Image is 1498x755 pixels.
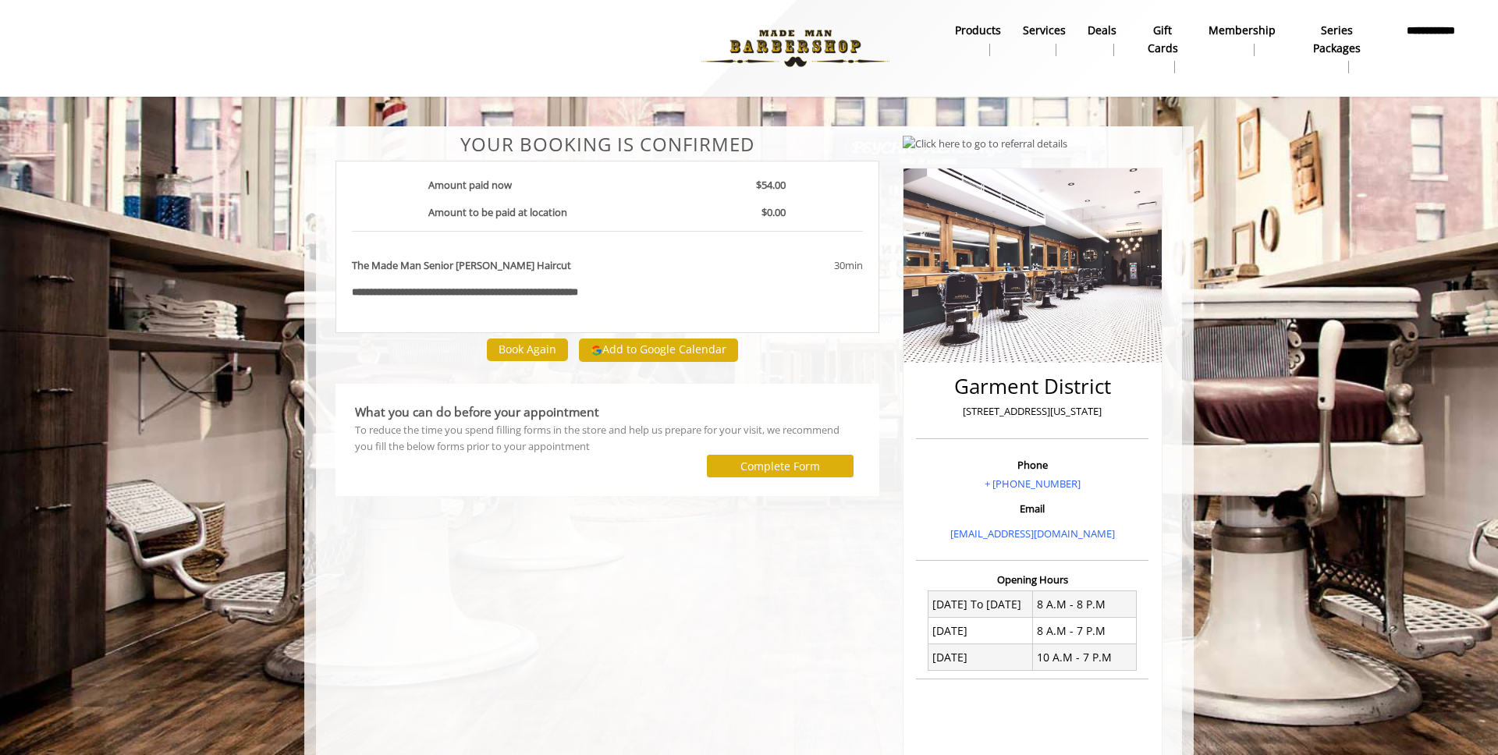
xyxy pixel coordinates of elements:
center: Your Booking is confirmed [335,134,879,154]
b: gift cards [1138,22,1187,57]
div: 30min [708,257,862,274]
a: ServicesServices [1012,19,1077,60]
button: Add to Google Calendar [579,339,738,362]
a: + [PHONE_NUMBER] [985,477,1081,491]
h3: Opening Hours [916,574,1148,585]
b: products [955,22,1001,39]
b: Amount to be paid at location [428,205,567,219]
b: Deals [1088,22,1116,39]
b: $54.00 [756,178,786,192]
b: $0.00 [761,205,786,219]
h3: Email [920,503,1145,514]
td: 8 A.M - 8 P.M [1032,591,1137,618]
button: Book Again [487,339,568,361]
a: Series packagesSeries packages [1287,19,1386,77]
b: What you can do before your appointment [355,403,599,420]
td: [DATE] To [DATE] [928,591,1033,618]
img: Click here to go to referral details [903,136,1067,152]
b: The Made Man Senior [PERSON_NAME] Haircut [352,257,571,274]
td: [DATE] [928,618,1033,644]
b: Amount paid now [428,178,512,192]
button: Complete Form [707,455,854,477]
h2: Garment District [920,375,1145,398]
a: MembershipMembership [1198,19,1287,60]
h3: Phone [920,459,1145,470]
td: [DATE] [928,644,1033,671]
b: Services [1023,22,1066,39]
p: [STREET_ADDRESS][US_STATE] [920,403,1145,420]
td: 10 A.M - 7 P.M [1032,644,1137,671]
b: Membership [1209,22,1276,39]
a: Productsproducts [944,19,1012,60]
img: Made Man Barbershop logo [688,5,903,91]
a: DealsDeals [1077,19,1127,60]
a: [EMAIL_ADDRESS][DOMAIN_NAME] [950,526,1115,541]
label: Complete Form [740,460,820,473]
a: Gift cardsgift cards [1127,19,1198,77]
b: Series packages [1297,22,1376,57]
div: To reduce the time you spend filling forms in the store and help us prepare for your visit, we re... [355,422,860,455]
td: 8 A.M - 7 P.M [1032,618,1137,644]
